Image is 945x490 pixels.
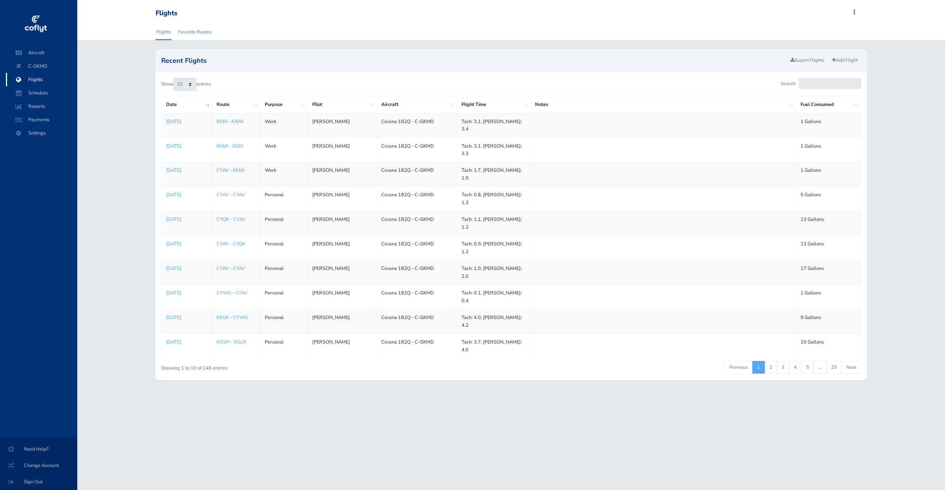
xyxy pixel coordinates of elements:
[377,260,457,285] td: Cessna 182Q - C-GKMD
[9,459,68,472] span: Change Account
[166,314,207,321] a: [DATE]
[308,236,377,260] td: [PERSON_NAME]
[260,113,308,138] td: Work
[796,260,861,285] td: 17 Gallons
[161,360,447,372] div: Showing 1 to 10 of 246 entries
[308,113,377,138] td: [PERSON_NAME]
[377,138,457,162] td: Cessna 182Q - C-GKMD
[216,143,243,149] a: KFAR - KGRI
[166,289,207,297] a: [DATE]
[13,100,70,113] span: Reports
[216,241,245,247] a: CYAV - CYQK
[260,187,308,211] td: Personal
[457,96,531,113] th: Flight Time: activate to sort column ascending
[796,285,861,309] td: 1 Gallons
[216,191,245,198] a: CYAV - CYAV
[826,361,842,374] a: 25
[308,138,377,162] td: [PERSON_NAME]
[212,96,260,113] th: Route: activate to sort column ascending
[23,13,48,35] img: coflyt logo
[789,361,802,374] a: 4
[308,162,377,187] td: [PERSON_NAME]
[796,162,861,187] td: 1 Gallons
[166,265,207,272] a: [DATE]
[9,442,68,456] span: Need Help?
[457,162,531,187] td: Tach: 1.7, [PERSON_NAME]: 1.9
[377,309,457,334] td: Cessna 182Q - C-GKMD
[260,260,308,285] td: Personal
[260,162,308,187] td: Work
[260,285,308,309] td: Personal
[796,236,861,260] td: 13 Gallons
[161,57,788,64] h2: Recent Flights
[161,96,212,113] th: Date: activate to sort column ascending
[377,236,457,260] td: Cessna 182Q - C-GKMD
[216,265,245,272] a: CYAV - CYAV
[377,96,457,113] th: Aircraft: activate to sort column ascending
[796,309,861,334] td: 9 Gallons
[377,162,457,187] td: Cessna 182Q - C-GKMD
[801,361,814,374] a: 5
[457,334,531,358] td: Tach: 3.7, [PERSON_NAME]: 4.0
[260,334,308,358] td: Personal
[260,211,308,236] td: Personal
[457,260,531,285] td: Tach: 1.0, [PERSON_NAME]: 2.0
[166,216,207,223] a: [DATE]
[166,338,207,346] a: [DATE]
[13,113,70,126] span: Payments
[216,167,245,174] a: CYAV - KFAR
[457,138,531,162] td: Tach: 3.1, [PERSON_NAME]: 3.3
[308,334,377,358] td: [PERSON_NAME]
[156,9,177,17] div: Flights
[216,290,248,296] a: CYWG - CYAV
[796,96,861,113] th: Fuel Consumed: activate to sort column ascending
[166,118,207,125] a: [DATE]
[457,236,531,260] td: Tach: 0.9, [PERSON_NAME]: 1.2
[260,236,308,260] td: Personal
[531,96,796,113] th: Notes: activate to sort column ascending
[13,126,70,140] span: Settings
[308,96,377,113] th: Pilot: activate to sort column ascending
[260,96,308,113] th: Purpose: activate to sort column ascending
[457,211,531,236] td: Tach: 1.1, [PERSON_NAME]: 1.2
[765,361,777,374] a: 2
[787,55,828,66] a: Export Flights
[377,285,457,309] td: Cessna 182Q - C-GKMD
[177,24,212,40] a: Favorite Routes
[260,309,308,334] td: Personal
[161,78,211,91] label: Show entries
[166,191,207,199] a: [DATE]
[457,187,531,211] td: Tach: 0.8, [PERSON_NAME]: 1.3
[308,285,377,309] td: [PERSON_NAME]
[841,361,861,374] a: Next
[9,475,68,489] span: Sign Out
[166,240,207,248] a: [DATE]
[308,309,377,334] td: [PERSON_NAME]
[166,167,207,174] a: [DATE]
[308,211,377,236] td: [PERSON_NAME]
[796,113,861,138] td: 1 Gallons
[13,73,70,86] span: Flights
[156,24,172,40] a: Flights
[308,260,377,285] td: [PERSON_NAME]
[377,334,457,358] td: Cessna 182Q - C-GKMD
[13,46,70,59] span: Aircraft
[796,211,861,236] td: 13 Gallons
[173,78,196,91] select: Showentries
[457,309,531,334] td: Tach: 4.0, [PERSON_NAME]: 4.2
[377,113,457,138] td: Cessna 182Q - C-GKMD
[216,314,248,321] a: KSUX - CYWG
[308,187,377,211] td: [PERSON_NAME]
[166,142,207,150] a: [DATE]
[796,138,861,162] td: 1 Gallons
